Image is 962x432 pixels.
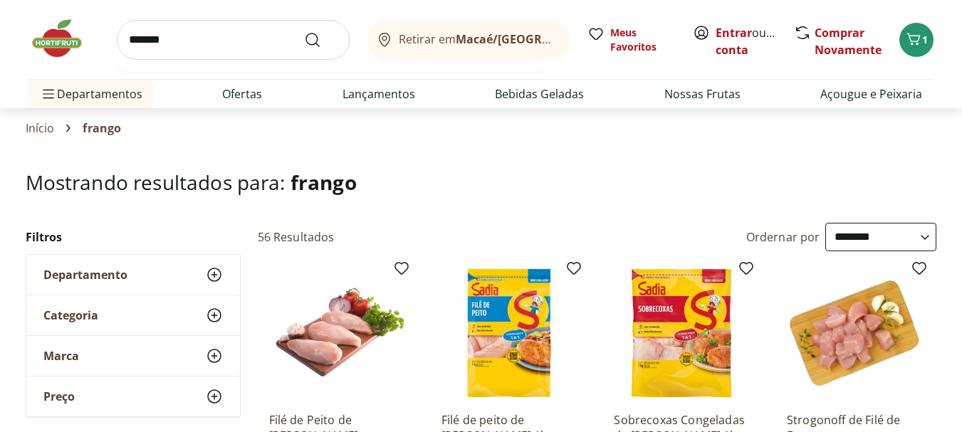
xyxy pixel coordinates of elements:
[40,77,57,111] button: Menu
[716,24,779,58] span: ou
[43,268,127,282] span: Departamento
[26,295,240,335] button: Categoria
[716,25,752,41] a: Entrar
[26,376,240,416] button: Preço
[26,171,937,194] h1: Mostrando resultados para:
[820,85,922,102] a: Açougue e Peixaria
[291,169,357,196] span: frango
[26,255,240,295] button: Departamento
[815,25,882,58] a: Comprar Novamente
[117,20,350,60] input: search
[26,336,240,376] button: Marca
[83,122,121,135] span: frango
[922,33,928,46] span: 1
[587,26,676,54] a: Meus Favoritos
[222,85,262,102] a: Ofertas
[664,85,741,102] a: Nossas Frutas
[343,85,415,102] a: Lançamentos
[26,223,241,251] h2: Filtros
[43,389,75,404] span: Preço
[899,23,934,57] button: Carrinho
[367,20,570,60] button: Retirar emMacaé/[GEOGRAPHIC_DATA]
[495,85,584,102] a: Bebidas Geladas
[304,31,338,48] button: Submit Search
[716,25,794,58] a: Criar conta
[43,308,98,322] span: Categoria
[26,122,55,135] a: Início
[614,265,749,401] img: Sobrecoxas Congeladas de Frango Sadia 1kg
[40,77,142,111] span: Departamentos
[787,265,922,401] img: Strogonoff de Filé de Frango
[269,265,404,401] img: Filé de Peito de Frango Resfriado
[43,349,79,363] span: Marca
[456,31,615,47] b: Macaé/[GEOGRAPHIC_DATA]
[441,265,577,401] img: Filé de peito de frango Sadia 1kg
[28,17,100,60] img: Hortifruti
[610,26,676,54] span: Meus Favoritos
[258,229,335,245] h2: 56 Resultados
[746,229,820,245] label: Ordernar por
[399,33,556,46] span: Retirar em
